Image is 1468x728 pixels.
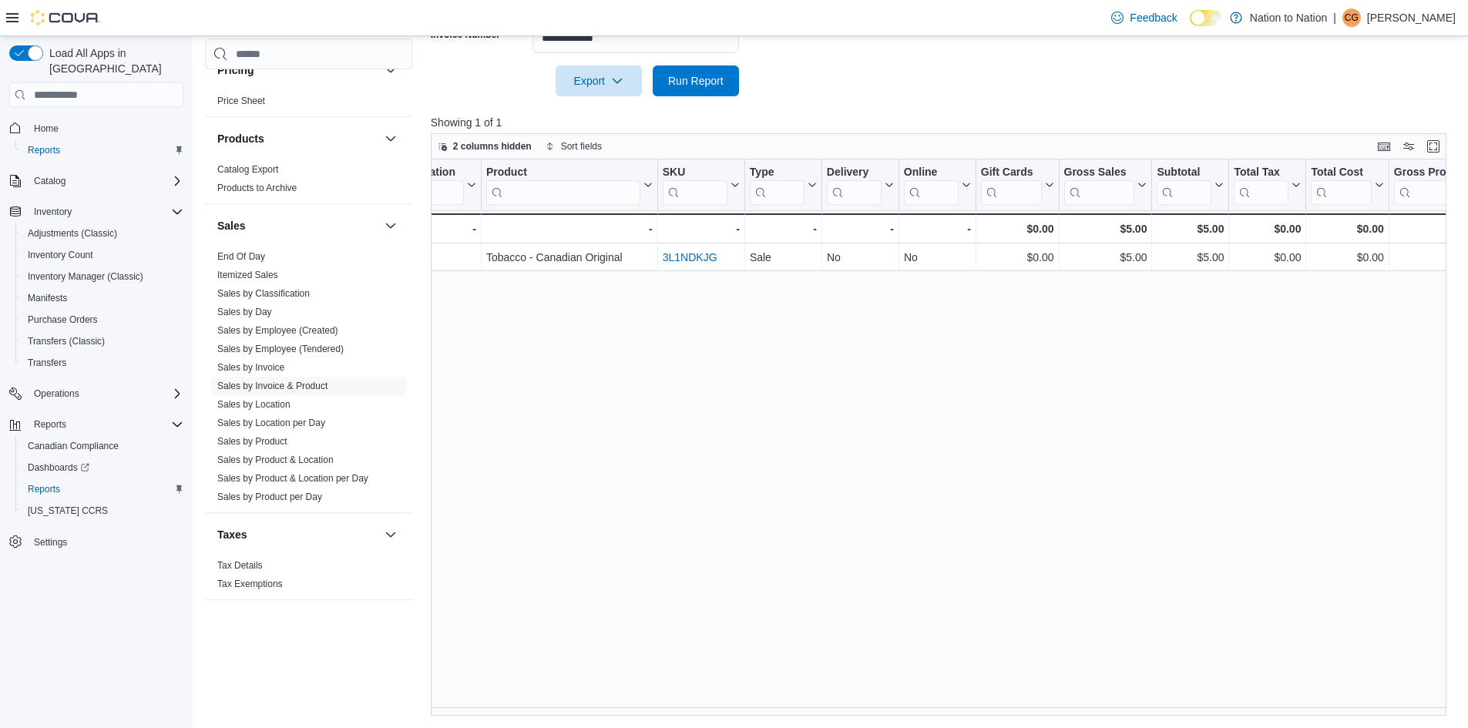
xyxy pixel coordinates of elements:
span: Manifests [22,289,183,307]
h3: Products [217,131,264,146]
div: Gross Sales [1063,166,1134,205]
button: Sales [217,218,378,233]
div: Online [904,166,959,180]
button: Adjustments (Classic) [15,223,190,244]
a: Home [28,119,65,138]
div: Classification [385,166,464,205]
button: Inventory Manager (Classic) [15,266,190,287]
button: Transfers (Classic) [15,330,190,352]
div: Tobacco [385,248,476,267]
span: Sales by Product [217,435,287,448]
span: Home [34,122,59,135]
button: Export [556,65,642,96]
button: Pricing [217,62,378,78]
span: Manifests [28,292,67,304]
span: Sales by Classification [217,287,310,300]
p: | [1333,8,1336,27]
div: Product [486,166,640,205]
button: Pricing [381,61,400,79]
span: Dashboards [28,461,89,474]
div: Sale [750,248,817,267]
div: Pricing [205,92,412,116]
div: $0.00 [1234,248,1301,267]
button: Transfers [15,352,190,374]
span: Itemized Sales [217,269,278,281]
button: Display options [1399,137,1418,156]
span: Inventory Manager (Classic) [28,270,143,283]
button: 2 columns hidden [432,137,538,156]
span: Catalog [28,172,183,190]
span: Canadian Compliance [22,437,183,455]
span: Sales by Employee (Tendered) [217,343,344,355]
div: No [904,248,971,267]
span: Sales by Location per Day [217,417,325,429]
button: Purchase Orders [15,309,190,330]
div: $0.00 [981,248,1054,267]
h3: Pricing [217,62,254,78]
span: Sales by Day [217,306,272,318]
div: Delivery [827,166,882,205]
button: Inventory [3,201,190,223]
img: Cova [31,10,100,25]
a: [US_STATE] CCRS [22,502,114,520]
span: Adjustments (Classic) [28,227,117,240]
a: Inventory Manager (Classic) [22,267,149,286]
div: - [827,220,894,238]
div: $0.00 [1311,248,1383,267]
div: Total Cost [1311,166,1371,180]
a: Sales by Day [217,307,272,317]
button: Total Tax [1234,166,1301,205]
button: Gift Cards [981,166,1054,205]
nav: Complex example [9,110,183,593]
button: Type [750,166,817,205]
span: Sales by Employee (Created) [217,324,338,337]
a: Sales by Product [217,436,287,447]
a: Sales by Product & Location [217,455,334,465]
span: Washington CCRS [22,502,183,520]
span: Settings [34,536,67,549]
span: Reports [28,144,60,156]
span: Sales by Product per Day [217,491,322,503]
span: Transfers [28,357,66,369]
button: Home [3,116,190,139]
a: Manifests [22,289,73,307]
div: - [663,220,740,238]
a: Canadian Compliance [22,437,125,455]
div: $5.00 [1157,220,1224,238]
div: $0.00 [981,220,1054,238]
button: Products [381,129,400,148]
div: SKU URL [663,166,727,205]
button: Catalog [3,170,190,192]
button: Run Report [653,65,739,96]
span: Settings [28,532,183,552]
div: Subtotal [1157,166,1211,180]
a: Transfers (Classic) [22,332,111,351]
button: Canadian Compliance [15,435,190,457]
a: Tax Details [217,560,263,571]
span: Reports [34,418,66,431]
button: Manifests [15,287,190,309]
a: Sales by Invoice & Product [217,381,328,391]
a: Sales by Product & Location per Day [217,473,368,484]
a: 3L1NDKJG [663,251,717,263]
span: Sales by Invoice [217,361,284,374]
a: End Of Day [217,251,265,262]
span: Reports [22,480,183,498]
span: Tax Details [217,559,263,572]
span: Catalog [34,175,66,187]
h3: Taxes [217,527,247,542]
button: Reports [15,478,190,500]
span: Transfers (Classic) [22,332,183,351]
a: Reports [22,141,66,159]
a: Transfers [22,354,72,372]
span: Reports [28,483,60,495]
span: Reports [22,141,183,159]
a: Settings [28,533,73,552]
div: - [486,220,653,238]
div: Online [904,166,959,205]
a: Inventory Count [22,246,99,264]
span: Transfers [22,354,183,372]
span: [US_STATE] CCRS [28,505,108,517]
div: Gift Card Sales [981,166,1042,205]
button: Taxes [217,527,378,542]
